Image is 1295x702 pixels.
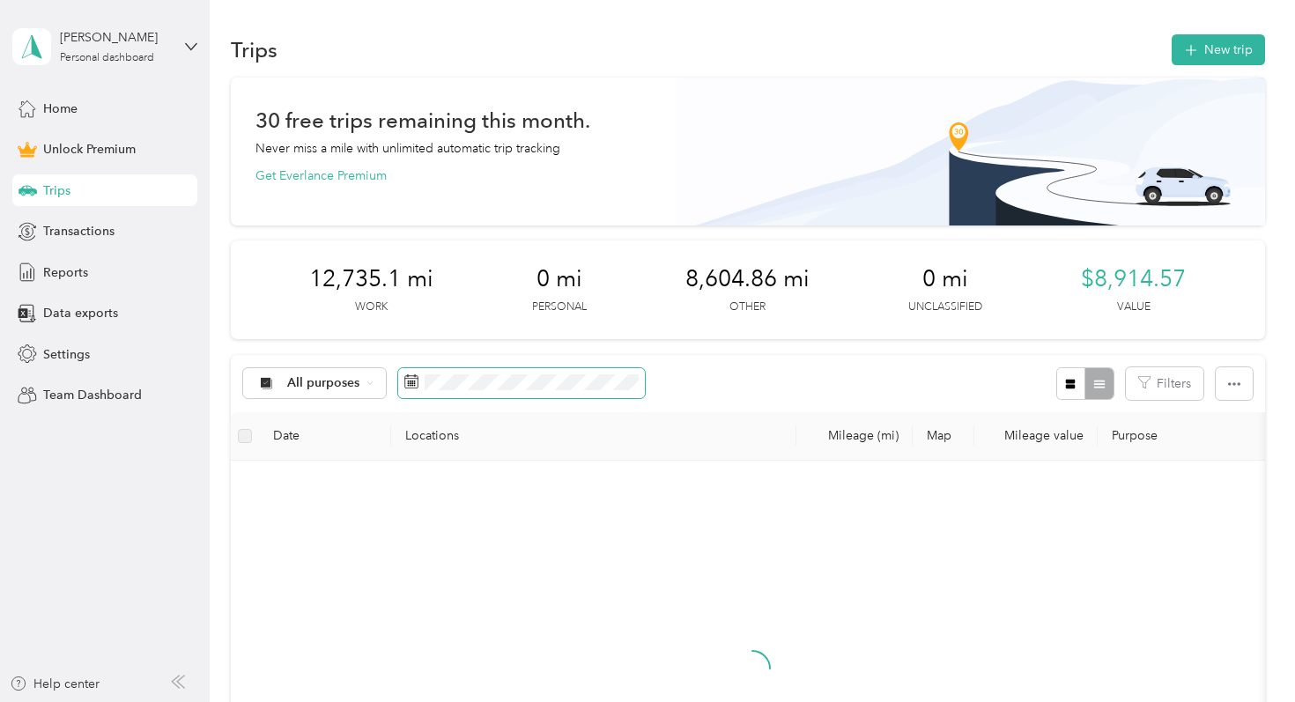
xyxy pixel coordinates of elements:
[796,412,913,461] th: Mileage (mi)
[231,41,277,59] h1: Trips
[1126,367,1203,400] button: Filters
[676,78,1265,225] img: Banner
[729,299,766,315] p: Other
[43,222,115,240] span: Transactions
[922,265,968,293] span: 0 mi
[43,140,136,159] span: Unlock Premium
[287,377,360,389] span: All purposes
[1172,34,1265,65] button: New trip
[1081,265,1186,293] span: $8,914.57
[43,386,142,404] span: Team Dashboard
[60,53,154,63] div: Personal dashboard
[1117,299,1151,315] p: Value
[309,265,433,293] span: 12,735.1 mi
[255,139,560,158] p: Never miss a mile with unlimited automatic trip tracking
[43,181,70,200] span: Trips
[355,299,388,315] p: Work
[43,345,90,364] span: Settings
[685,265,810,293] span: 8,604.86 mi
[974,412,1098,461] th: Mileage value
[1196,603,1295,702] iframe: Everlance-gr Chat Button Frame
[43,100,78,118] span: Home
[10,675,100,693] button: Help center
[255,166,387,185] button: Get Everlance Premium
[532,299,587,315] p: Personal
[913,412,974,461] th: Map
[255,111,590,129] h1: 30 free trips remaining this month.
[536,265,582,293] span: 0 mi
[43,304,118,322] span: Data exports
[43,263,88,282] span: Reports
[259,412,391,461] th: Date
[908,299,982,315] p: Unclassified
[60,28,170,47] div: [PERSON_NAME]
[391,412,796,461] th: Locations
